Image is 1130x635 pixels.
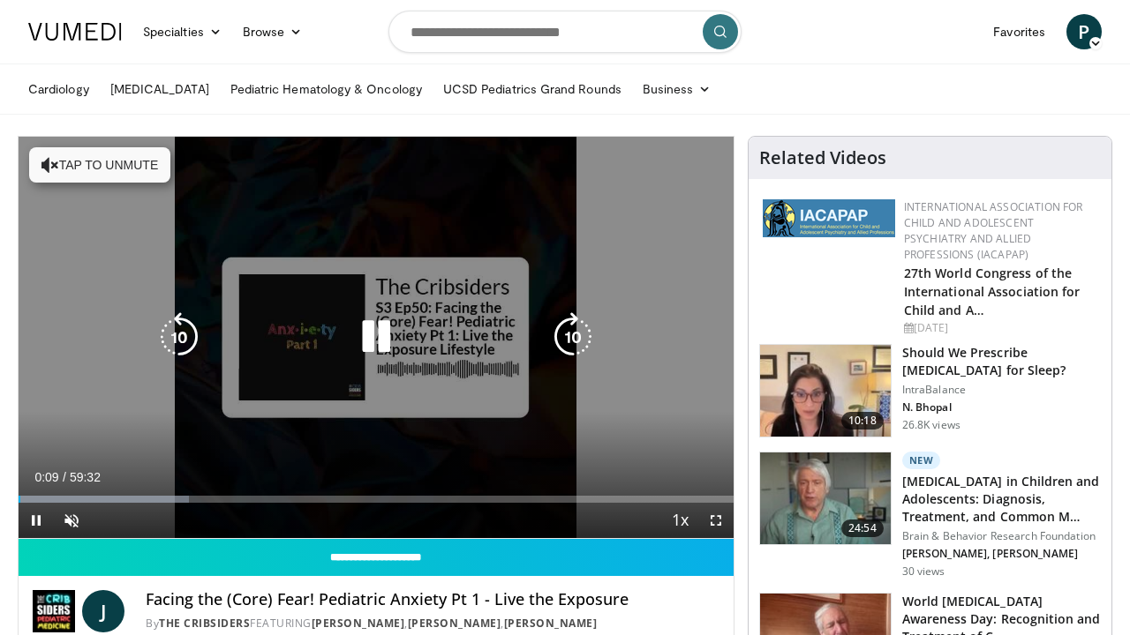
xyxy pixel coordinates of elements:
[29,147,170,183] button: Tap to unmute
[70,470,101,484] span: 59:32
[841,519,884,537] span: 24:54
[983,14,1056,49] a: Favorites
[220,71,433,107] a: Pediatric Hematology & Oncology
[902,344,1101,379] h3: Should We Prescribe [MEDICAL_DATA] for Sleep?
[19,137,734,539] video-js: Video Player
[433,71,632,107] a: UCSD Pediatrics Grand Rounds
[902,418,960,432] p: 26.8K views
[18,71,100,107] a: Cardiology
[100,71,220,107] a: [MEDICAL_DATA]
[82,590,124,632] a: J
[760,345,891,437] img: f7087805-6d6d-4f4e-b7c8-917543aa9d8d.150x105_q85_crop-smart_upscale.jpg
[698,503,734,538] button: Fullscreen
[132,14,232,49] a: Specialties
[159,616,250,631] a: The Cribsiders
[841,412,884,430] span: 10:18
[63,470,66,484] span: /
[902,529,1101,543] p: Brain & Behavior Research Foundation
[632,71,722,107] a: Business
[54,503,89,538] button: Unmute
[759,147,886,168] h4: Related Videos
[904,320,1097,336] div: [DATE]
[759,452,1101,579] a: 24:54 New [MEDICAL_DATA] in Children and Adolescents: Diagnosis, Treatment, and Common M… Brain &...
[904,199,1083,262] a: International Association for Child and Adolescent Psychiatry and Allied Professions (IACAPAP)
[146,590,719,609] h4: Facing the (Core) Fear! Pediatric Anxiety Pt 1 - Live the Exposure
[1066,14,1102,49] a: P
[759,344,1101,437] a: 10:18 Should We Prescribe [MEDICAL_DATA] for Sleep? IntraBalance N. Bhopal 26.8K views
[408,616,501,631] a: [PERSON_NAME]
[902,547,1101,561] p: [PERSON_NAME], [PERSON_NAME]
[902,564,945,579] p: 30 views
[19,503,54,538] button: Pause
[904,265,1081,318] a: 27th World Congress of the International Association for Child and A…
[146,616,719,631] div: By FEATURING , ,
[760,452,891,544] img: 5b8011c7-1005-4e73-bd4d-717c320f5860.150x105_q85_crop-smart_upscale.jpg
[388,11,742,53] input: Search topics, interventions
[33,590,75,632] img: The Cribsiders
[902,400,1101,415] p: N. Bhopal
[19,496,734,503] div: Progress Bar
[232,14,313,49] a: Browse
[312,616,405,631] a: [PERSON_NAME]
[504,616,598,631] a: [PERSON_NAME]
[28,23,122,41] img: VuMedi Logo
[663,503,698,538] button: Playback Rate
[34,470,58,484] span: 0:09
[763,199,895,237] img: 2a9917ce-aac2-4f82-acde-720e532d7410.png.150x105_q85_autocrop_double_scale_upscale_version-0.2.png
[902,473,1101,526] h3: [MEDICAL_DATA] in Children and Adolescents: Diagnosis, Treatment, and Common M…
[902,383,1101,397] p: IntraBalance
[902,452,941,469] p: New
